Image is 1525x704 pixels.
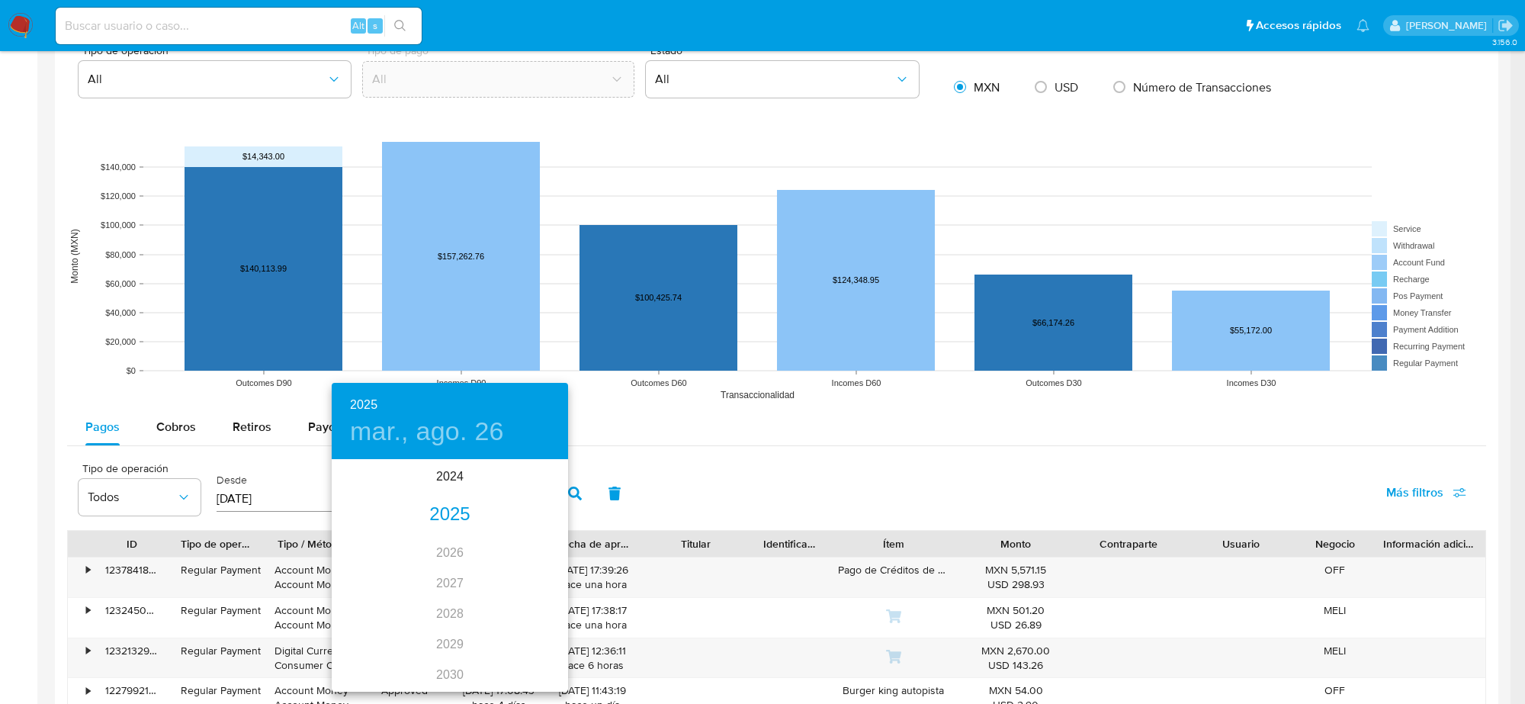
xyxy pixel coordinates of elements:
[332,500,568,530] div: 2025
[332,461,568,492] div: 2024
[350,394,377,416] button: 2025
[350,416,504,448] button: mar., ago. 26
